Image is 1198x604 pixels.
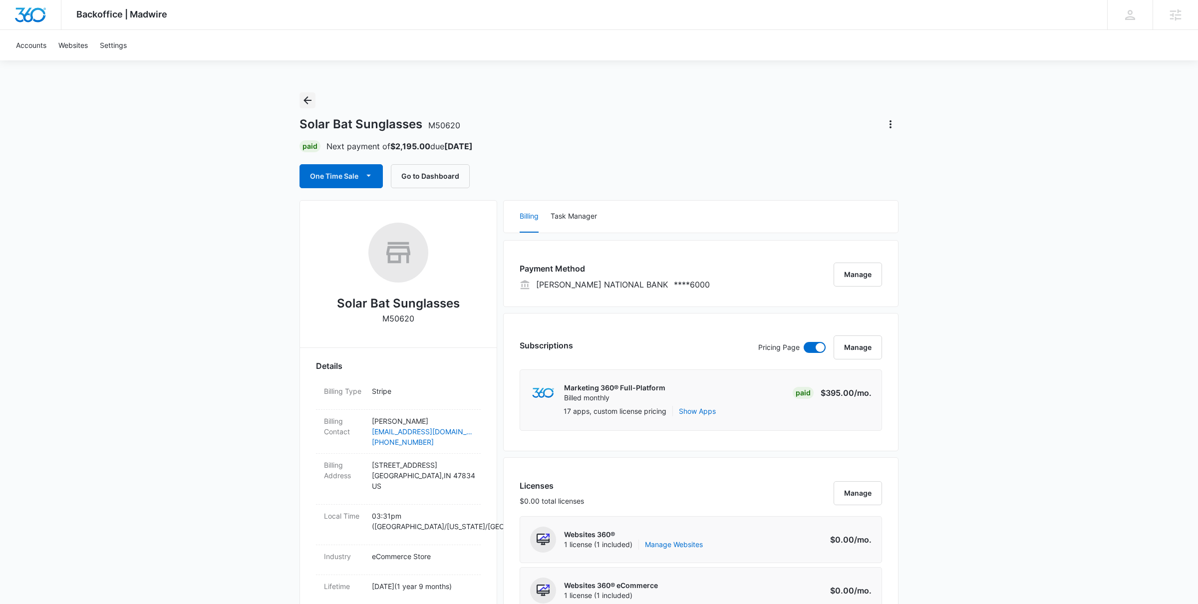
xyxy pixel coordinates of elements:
[564,591,658,601] span: 1 license (1 included)
[834,481,882,505] button: Manage
[326,140,473,152] p: Next payment of due
[324,581,364,592] dt: Lifetime
[854,535,872,545] span: /mo.
[299,164,383,188] button: One Time Sale
[372,416,473,426] p: [PERSON_NAME]
[391,164,470,188] button: Go to Dashboard
[520,496,584,506] p: $0.00 total licenses
[564,581,658,591] p: Websites 360® eCommerce
[316,505,481,545] div: Local Time03:31pm ([GEOGRAPHIC_DATA]/[US_STATE]/[GEOGRAPHIC_DATA])
[299,140,320,152] div: Paid
[316,380,481,410] div: Billing TypeStripe
[76,9,167,19] span: Backoffice | Madwire
[372,511,473,532] p: 03:31pm ( [GEOGRAPHIC_DATA]/[US_STATE]/[GEOGRAPHIC_DATA] )
[883,116,898,132] button: Actions
[390,141,430,151] strong: $2,195.00
[428,120,460,130] span: M50620
[324,551,364,562] dt: Industry
[520,263,710,275] h3: Payment Method
[821,387,872,399] p: $395.00
[564,406,666,416] p: 17 apps, custom license pricing
[94,30,133,60] a: Settings
[520,201,539,233] button: Billing
[316,360,342,372] span: Details
[324,416,364,437] dt: Billing Contact
[372,386,473,396] p: Stripe
[299,92,315,108] button: Back
[854,388,872,398] span: /mo.
[382,312,414,324] p: M50620
[564,383,665,393] p: Marketing 360® Full-Platform
[316,410,481,454] div: Billing Contact[PERSON_NAME][EMAIL_ADDRESS][DOMAIN_NAME][PHONE_NUMBER]
[679,406,716,416] button: Show Apps
[758,342,800,353] p: Pricing Page
[372,426,473,437] a: [EMAIL_ADDRESS][DOMAIN_NAME]
[532,388,554,398] img: marketing360Logo
[372,437,473,447] a: [PHONE_NUMBER]
[444,141,473,151] strong: [DATE]
[551,201,597,233] button: Task Manager
[520,480,584,492] h3: Licenses
[324,511,364,521] dt: Local Time
[564,530,703,540] p: Websites 360®
[52,30,94,60] a: Websites
[564,393,665,403] p: Billed monthly
[372,581,473,592] p: [DATE] ( 1 year 9 months )
[337,295,460,312] h2: Solar Bat Sunglasses
[10,30,52,60] a: Accounts
[645,540,703,550] a: Manage Websites
[834,263,882,287] button: Manage
[825,585,872,597] p: $0.00
[520,339,573,351] h3: Subscriptions
[825,534,872,546] p: $0.00
[324,386,364,396] dt: Billing Type
[372,460,473,491] p: [STREET_ADDRESS] [GEOGRAPHIC_DATA] , IN 47834 US
[564,540,703,550] span: 1 license (1 included)
[834,335,882,359] button: Manage
[316,545,481,575] div: IndustryeCommerce Store
[372,551,473,562] p: eCommerce Store
[536,279,668,291] p: [PERSON_NAME] NATIONAL BANK
[854,586,872,596] span: /mo.
[316,454,481,505] div: Billing Address[STREET_ADDRESS][GEOGRAPHIC_DATA],IN 47834US
[299,117,460,132] h1: Solar Bat Sunglasses
[324,460,364,481] dt: Billing Address
[793,387,814,399] div: Paid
